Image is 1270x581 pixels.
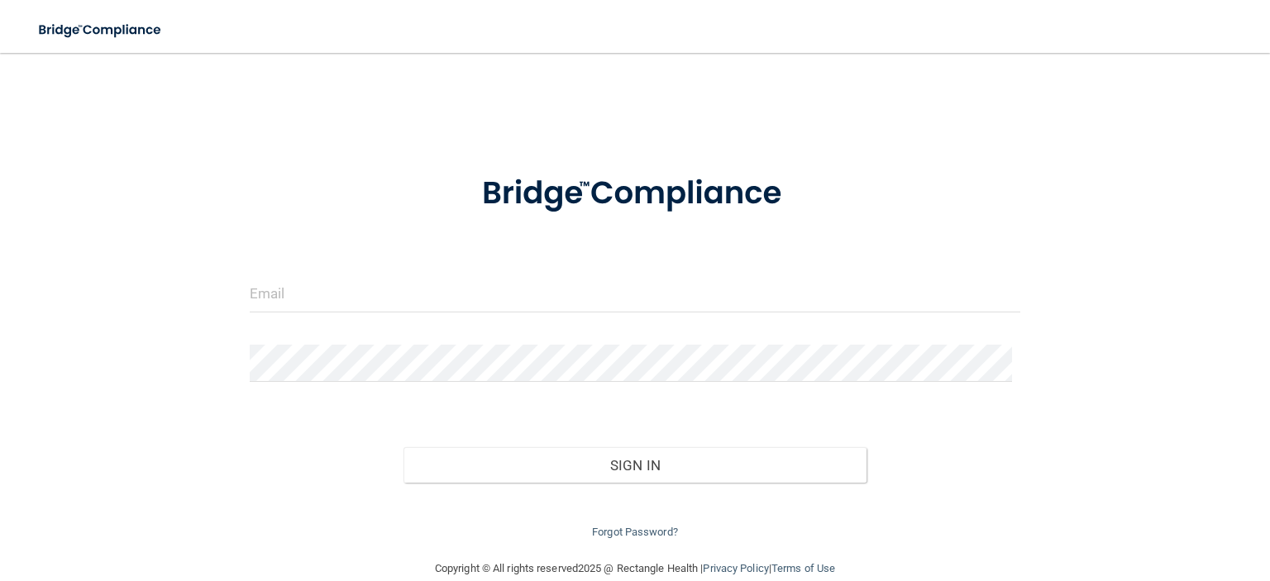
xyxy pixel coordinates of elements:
[250,275,1020,312] input: Email
[985,495,1250,560] iframe: Drift Widget Chat Controller
[449,152,822,236] img: bridge_compliance_login_screen.278c3ca4.svg
[25,13,177,47] img: bridge_compliance_login_screen.278c3ca4.svg
[403,447,866,483] button: Sign In
[771,562,835,574] a: Terms of Use
[703,562,768,574] a: Privacy Policy
[592,526,678,538] a: Forgot Password?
